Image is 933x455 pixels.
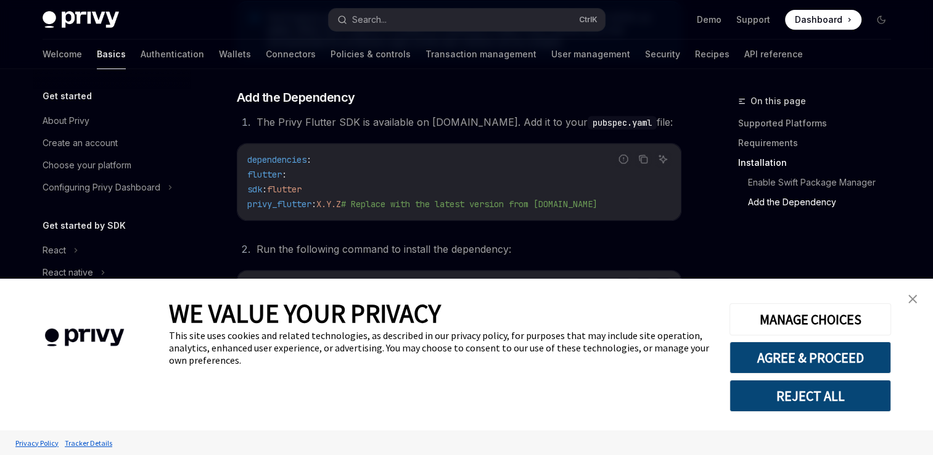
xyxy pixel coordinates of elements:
[33,154,191,176] a: Choose your platform
[736,14,770,26] a: Support
[730,342,891,374] button: AGREE & PROCEED
[33,176,191,199] button: Configuring Privy Dashboard
[635,151,651,167] button: Copy the contents from the code block
[253,113,681,131] li: The Privy Flutter SDK is available on [DOMAIN_NAME]. Add it to your file:
[282,169,287,180] span: :
[738,173,901,192] a: Enable Swift Package Manager
[43,243,66,258] div: React
[43,89,92,104] h5: Get started
[352,12,387,27] div: Search...
[738,153,901,173] a: Installation
[247,169,282,180] span: flutter
[247,184,262,195] span: sdk
[697,14,721,26] a: Demo
[33,110,191,132] a: About Privy
[267,184,302,195] span: flutter
[329,9,605,31] button: Search...CtrlK
[738,192,901,212] a: Add the Dependency
[43,180,160,195] div: Configuring Privy Dashboard
[635,278,651,294] button: Copy the contents from the code block
[33,239,191,261] button: React
[97,39,126,69] a: Basics
[744,39,803,69] a: API reference
[331,39,411,69] a: Policies & controls
[62,432,115,454] a: Tracker Details
[551,39,630,69] a: User management
[262,184,267,195] span: :
[247,154,306,165] span: dependencies
[311,199,316,210] span: :
[266,39,316,69] a: Connectors
[795,14,842,26] span: Dashboard
[12,432,62,454] a: Privacy Policy
[655,278,671,294] button: Ask AI
[306,154,311,165] span: :
[33,132,191,154] a: Create an account
[615,278,631,294] button: Report incorrect code
[43,11,119,28] img: dark logo
[341,199,598,210] span: # Replace with the latest version from [DOMAIN_NAME]
[738,113,901,133] a: Supported Platforms
[219,39,251,69] a: Wallets
[33,261,191,284] button: React native
[900,287,925,311] a: close banner
[738,133,901,153] a: Requirements
[615,151,631,167] button: Report incorrect code
[253,240,681,258] li: Run the following command to install the dependency:
[18,311,150,364] img: company logo
[730,303,891,335] button: MANAGE CHOICES
[43,265,93,280] div: React native
[695,39,730,69] a: Recipes
[908,295,917,303] img: close banner
[588,116,657,129] code: pubspec.yaml
[425,39,536,69] a: Transaction management
[750,94,806,109] span: On this page
[43,113,89,128] div: About Privy
[169,297,441,329] span: WE VALUE YOUR PRIVACY
[871,10,891,30] button: Toggle dark mode
[247,199,311,210] span: privy_flutter
[730,380,891,412] button: REJECT ALL
[237,89,355,106] span: Add the Dependency
[655,151,671,167] button: Ask AI
[43,158,131,173] div: Choose your platform
[169,329,711,366] div: This site uses cookies and related technologies, as described in our privacy policy, for purposes...
[43,39,82,69] a: Welcome
[141,39,204,69] a: Authentication
[785,10,861,30] a: Dashboard
[579,15,598,25] span: Ctrl K
[43,136,118,150] div: Create an account
[645,39,680,69] a: Security
[43,218,126,233] h5: Get started by SDK
[316,199,341,210] span: X.Y.Z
